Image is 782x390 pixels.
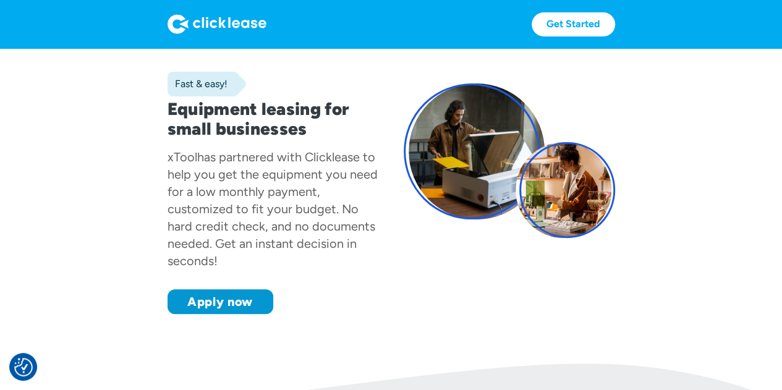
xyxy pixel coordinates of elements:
h1: Equipment leasing for small businesses [168,99,379,138]
img: Revisit consent button [14,358,33,376]
a: Apply now [168,289,273,314]
div: has partnered with Clicklease to help you get the equipment you need for a low monthly payment, c... [168,150,378,268]
div: Fast & easy! [168,78,227,90]
img: Logo [168,14,266,34]
button: Consent Preferences [14,358,33,376]
div: xTool [168,150,197,164]
a: Get Started [532,12,615,36]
